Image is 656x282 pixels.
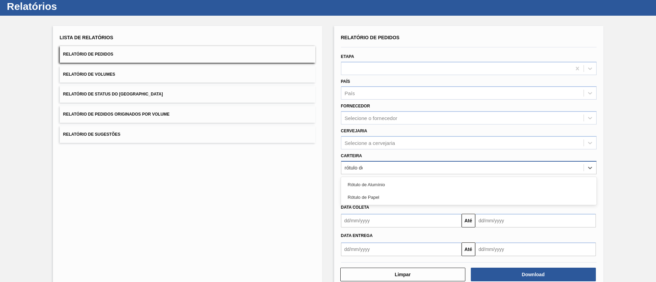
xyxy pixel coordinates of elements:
label: Fornecedor [341,104,370,108]
span: Relatório de Pedidos Originados por Volume [63,112,170,117]
span: Relatório de Pedidos [341,35,400,40]
button: Download [471,268,596,281]
button: Até [462,242,475,256]
span: Data entrega [341,233,373,238]
input: dd/mm/yyyy [475,214,596,227]
input: dd/mm/yyyy [341,214,462,227]
span: Relatório de Sugestões [63,132,121,137]
label: País [341,79,350,84]
label: Etapa [341,54,354,59]
button: Relatório de Pedidos [60,46,315,63]
div: Selecione o fornecedor [345,115,397,121]
span: Lista de Relatórios [60,35,113,40]
button: Até [462,214,475,227]
button: Relatório de Pedidos Originados por Volume [60,106,315,123]
button: Limpar [340,268,465,281]
span: Relatório de Status do [GEOGRAPHIC_DATA] [63,92,163,97]
div: Selecione a cervejaria [345,140,395,146]
span: Data coleta [341,205,369,210]
label: Carteira [341,153,362,158]
div: Rótulo de Alumínio [341,178,597,191]
span: Relatório de Pedidos [63,52,113,57]
button: Relatório de Status do [GEOGRAPHIC_DATA] [60,86,315,103]
span: Relatório de Volumes [63,72,115,77]
button: Relatório de Volumes [60,66,315,83]
div: Rótulo de Papel [341,191,597,204]
input: dd/mm/yyyy [475,242,596,256]
h1: Relatórios [7,2,128,10]
label: Cervejaria [341,129,367,133]
button: Relatório de Sugestões [60,126,315,143]
div: País [345,90,355,96]
input: dd/mm/yyyy [341,242,462,256]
